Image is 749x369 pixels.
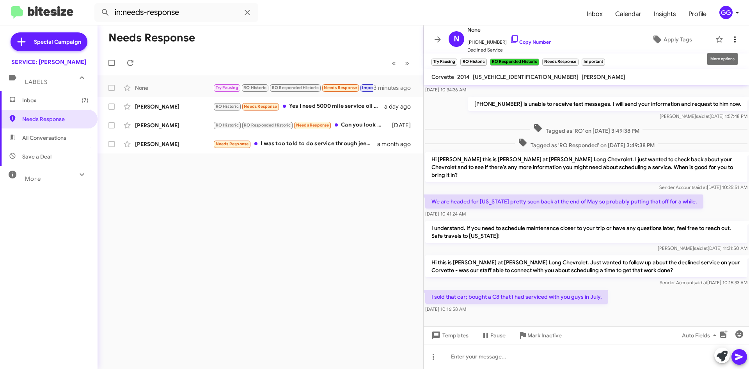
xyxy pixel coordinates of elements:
span: Needs Response [244,104,277,109]
small: Important [582,59,605,66]
div: GG [719,6,733,19]
small: Needs Response [542,59,578,66]
span: Auto Fields [682,328,719,342]
button: Pause [475,328,512,342]
button: GG [713,6,740,19]
span: [PERSON_NAME] [DATE] 1:57:48 PM [660,113,747,119]
span: said at [694,245,708,251]
p: I understand. If you need to schedule maintenance closer to your trip or have any questions later... [425,221,747,243]
a: Copy Number [510,39,551,45]
div: a day ago [384,103,417,111]
button: Templates [424,328,475,342]
div: [PERSON_NAME] [135,121,213,129]
span: Important [362,85,382,90]
span: [PERSON_NAME] [DATE] 11:31:50 AM [658,245,747,251]
span: None [467,25,551,34]
span: » [405,58,409,68]
span: Tagged as 'RO' on [DATE] 3:49:38 PM [530,123,643,135]
span: Corvette [431,73,454,80]
span: More [25,175,41,182]
span: Inbox [22,96,89,104]
button: Auto Fields [676,328,726,342]
span: [US_VEHICLE_IDENTIFICATION_NUMBER] [473,73,579,80]
span: Needs Response [22,115,89,123]
div: a month ago [377,140,417,148]
small: RO Historic [460,59,486,66]
span: 2014 [457,73,470,80]
span: « [392,58,396,68]
p: Hi [PERSON_NAME] this is [PERSON_NAME] at [PERSON_NAME] Long Chevrolet. I just wanted to check ba... [425,152,747,182]
a: Inbox [580,3,609,25]
span: (7) [82,96,89,104]
a: Insights [648,3,682,25]
div: [PERSON_NAME] [135,140,213,148]
span: Sender Account [DATE] 10:25:51 AM [659,184,747,190]
span: Templates [430,328,469,342]
span: Save a Deal [22,153,51,160]
div: I sold that car; bought a C8 that I had serviced with you guys in July. [213,83,373,92]
span: Sender Account [DATE] 10:15:33 AM [660,280,747,285]
span: Special Campaign [34,38,81,46]
span: Apply Tags [664,32,692,46]
span: [DATE] 10:16:58 AM [425,306,466,312]
span: N [454,33,460,45]
div: SERVICE: [PERSON_NAME] [11,58,86,66]
button: Previous [387,55,401,71]
span: Declined Service [467,46,551,54]
span: All Conversations [22,134,66,142]
span: RO Historic [216,123,239,128]
span: Tagged as 'RO Responded' on [DATE] 3:49:38 PM [515,138,658,149]
div: I was too told to do service through jeep dealer ... at least until warranty factory warranty exp... [213,139,377,148]
p: [PHONE_NUMBER] is unable to receive text messages. I will send your information and request to hi... [468,97,747,111]
p: I sold that car; bought a C8 that I had serviced with you guys in July. [425,290,608,304]
span: Mark Inactive [527,328,562,342]
a: Profile [682,3,713,25]
p: Hi this is [PERSON_NAME] at [PERSON_NAME] Long Chevrolet. Just wanted to follow up about the decl... [425,255,747,277]
span: Needs Response [216,141,249,146]
span: Labels [25,78,48,86]
div: [PERSON_NAME] [135,103,213,111]
div: [DATE] [388,121,417,129]
span: [DATE] 10:41:24 AM [425,211,466,217]
input: Search [94,3,258,22]
span: said at [693,184,707,190]
span: said at [696,113,710,119]
span: Pause [490,328,506,342]
small: Try Pausing [431,59,457,66]
a: Special Campaign [11,32,87,51]
span: RO Historic [216,104,239,109]
a: Calendar [609,3,648,25]
span: RO Historic [243,85,266,90]
button: Mark Inactive [512,328,568,342]
button: Apply Tags [632,32,712,46]
div: Can you look at my carfax and see what services I skipped for my 60k and get me an estimate and l... [213,121,388,130]
span: Needs Response [296,123,329,128]
button: Next [400,55,414,71]
span: [DATE] 10:34:36 AM [425,87,466,93]
span: [PHONE_NUMBER] [467,34,551,46]
div: 3 minutes ago [373,84,417,92]
nav: Page navigation example [387,55,414,71]
span: Try Pausing [216,85,238,90]
h1: Needs Response [108,32,195,44]
div: More options [707,53,738,65]
small: RO Responded Historic [490,59,539,66]
div: Yes I need 5000 mile service oil change and radiator flush. [213,102,384,111]
span: [PERSON_NAME] [582,73,625,80]
span: Needs Response [324,85,357,90]
span: said at [694,280,707,285]
span: RO Responded Historic [244,123,291,128]
span: RO Responded Historic [272,85,319,90]
p: We are headed for [US_STATE] pretty soon back at the end of May so probably putting that off for ... [425,194,703,209]
div: None [135,84,213,92]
